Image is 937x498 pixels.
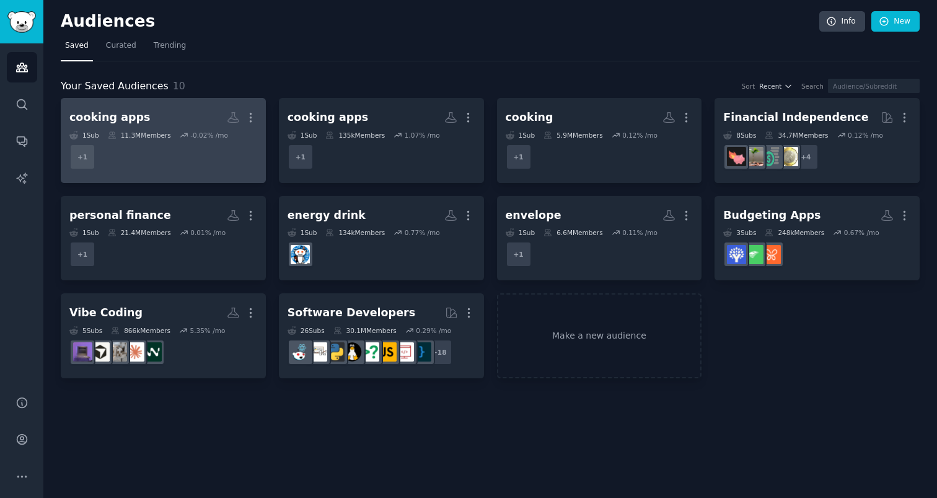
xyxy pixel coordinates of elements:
[744,147,763,166] img: Fire
[288,110,368,125] div: cooking apps
[61,196,266,281] a: personal finance1Sub21.4MMembers0.01% /mo+1
[723,110,868,125] div: Financial Independence
[762,147,781,166] img: FinancialPlanning
[871,11,920,32] a: New
[69,131,99,140] div: 1 Sub
[108,228,171,237] div: 21.4M Members
[69,305,143,321] div: Vibe Coding
[325,131,385,140] div: 135k Members
[288,208,366,223] div: energy drink
[343,342,362,362] img: linux
[69,110,150,125] div: cooking apps
[325,342,345,362] img: Python
[727,147,746,166] img: fatFIRE
[828,79,920,93] input: Audience/Subreddit
[61,79,169,94] span: Your Saved Audiences
[154,40,186,51] span: Trending
[744,245,763,264] img: everydollar
[69,241,95,267] div: + 1
[405,131,440,140] div: 1.07 % /mo
[125,342,144,362] img: ClaudeAI
[759,82,781,91] span: Recent
[412,342,431,362] img: programming
[715,196,920,281] a: Budgeting Apps3Subs248kMembers0.67% /moMonarchMoneyeverydollarynab
[288,131,317,140] div: 1 Sub
[844,228,879,237] div: 0.67 % /mo
[69,228,99,237] div: 1 Sub
[506,131,535,140] div: 1 Sub
[405,228,440,237] div: 0.77 % /mo
[69,326,102,335] div: 5 Sub s
[715,98,920,183] a: Financial Independence8Subs34.7MMembers0.12% /mo+4UKPersonalFinanceFinancialPlanningFirefatFIRE
[426,339,452,365] div: + 18
[497,98,702,183] a: cooking1Sub5.9MMembers0.12% /mo+1
[723,228,756,237] div: 3 Sub s
[61,36,93,61] a: Saved
[723,208,820,223] div: Budgeting Apps
[61,293,266,378] a: Vibe Coding5Subs866kMembers5.35% /moCodeiumClaudeAIChatGPTCodingcursorvibecoding
[622,131,658,140] div: 0.12 % /mo
[506,241,532,267] div: + 1
[765,131,828,140] div: 34.7M Members
[779,147,798,166] img: UKPersonalFinance
[723,131,756,140] div: 8 Sub s
[190,326,225,335] div: 5.35 % /mo
[308,342,327,362] img: learnpython
[848,131,883,140] div: 0.12 % /mo
[102,36,141,61] a: Curated
[377,342,397,362] img: javascript
[543,228,602,237] div: 6.6M Members
[279,293,484,378] a: Software Developers26Subs30.1MMembers0.29% /mo+18programmingwebdevjavascriptcscareerquestionslinu...
[742,82,755,91] div: Sort
[288,144,314,170] div: + 1
[7,11,36,33] img: GummySearch logo
[395,342,414,362] img: webdev
[143,342,162,362] img: Codeium
[416,326,451,335] div: 0.29 % /mo
[793,144,819,170] div: + 4
[108,342,127,362] img: ChatGPTCoding
[65,40,89,51] span: Saved
[506,110,553,125] div: cooking
[288,305,415,321] div: Software Developers
[622,228,658,237] div: 0.11 % /mo
[73,342,92,362] img: vibecoding
[497,196,702,281] a: envelope1Sub6.6MMembers0.11% /mo+1
[149,36,190,61] a: Trending
[333,326,397,335] div: 30.1M Members
[506,228,535,237] div: 1 Sub
[61,98,266,183] a: cooking apps1Sub11.3MMembers-0.02% /mo+1
[69,208,171,223] div: personal finance
[727,245,746,264] img: ynab
[288,326,325,335] div: 26 Sub s
[819,11,865,32] a: Info
[325,228,385,237] div: 134k Members
[288,228,317,237] div: 1 Sub
[69,144,95,170] div: + 1
[279,196,484,281] a: energy drink1Sub134kMembers0.77% /moenergydrinks
[801,82,824,91] div: Search
[90,342,110,362] img: cursor
[497,293,702,378] a: Make a new audience
[190,228,226,237] div: 0.01 % /mo
[762,245,781,264] img: MonarchMoney
[765,228,824,237] div: 248k Members
[506,144,532,170] div: + 1
[506,208,561,223] div: envelope
[173,80,185,92] span: 10
[106,40,136,51] span: Curated
[543,131,602,140] div: 5.9M Members
[190,131,228,140] div: -0.02 % /mo
[111,326,170,335] div: 866k Members
[360,342,379,362] img: cscareerquestions
[61,12,819,32] h2: Audiences
[759,82,793,91] button: Recent
[108,131,171,140] div: 11.3M Members
[291,245,310,264] img: energydrinks
[279,98,484,183] a: cooking apps1Sub135kMembers1.07% /mo+1
[291,342,310,362] img: reactjs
